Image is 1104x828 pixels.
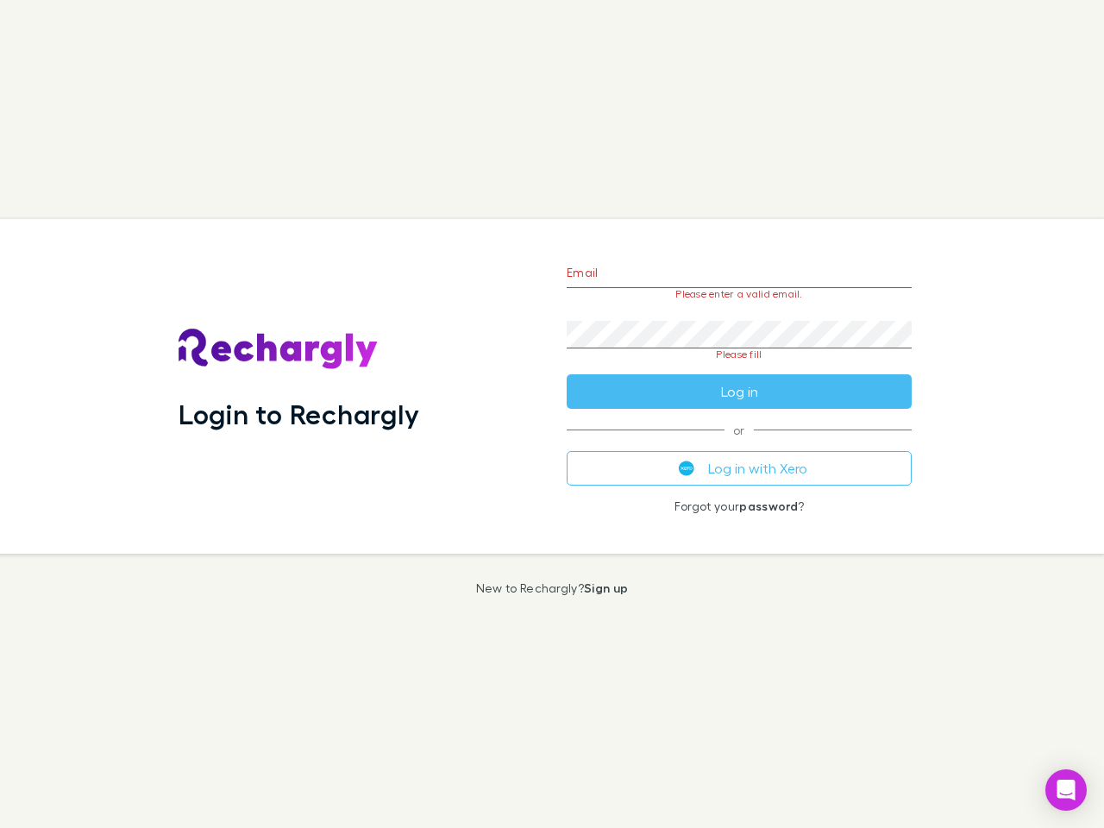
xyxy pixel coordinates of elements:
button: Log in [567,374,912,409]
h1: Login to Rechargly [179,398,419,430]
a: password [739,499,798,513]
p: Please enter a valid email. [567,288,912,300]
div: Open Intercom Messenger [1045,769,1087,811]
p: Forgot your ? [567,499,912,513]
img: Xero's logo [679,461,694,476]
p: Please fill [567,348,912,361]
a: Sign up [584,580,628,595]
button: Log in with Xero [567,451,912,486]
img: Rechargly's Logo [179,329,379,370]
p: New to Rechargly? [476,581,629,595]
